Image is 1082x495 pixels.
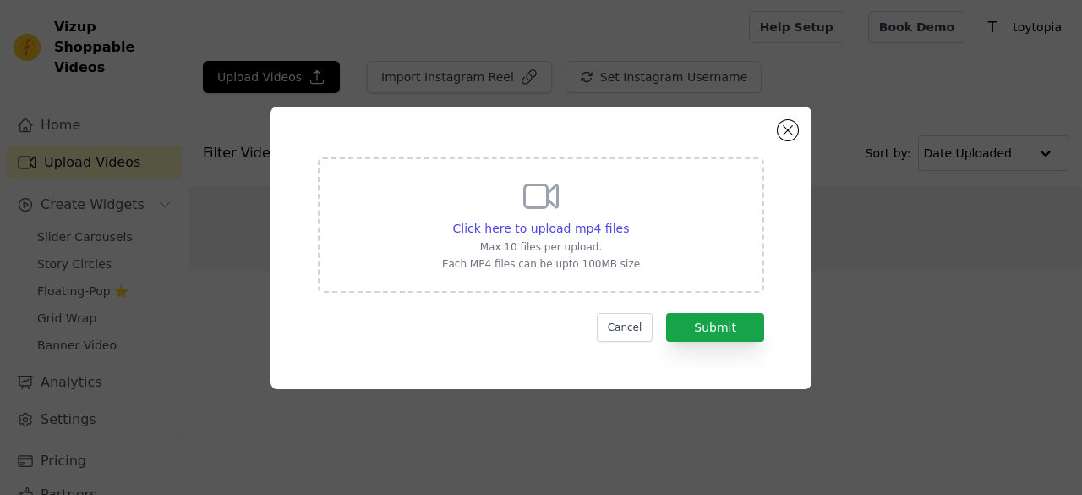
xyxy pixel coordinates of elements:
button: Close modal [778,120,798,140]
span: Click here to upload mp4 files [453,222,630,235]
p: Max 10 files per upload. [442,240,640,254]
p: Each MP4 files can be upto 100MB size [442,257,640,271]
button: Cancel [597,313,653,342]
button: Submit [666,313,764,342]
